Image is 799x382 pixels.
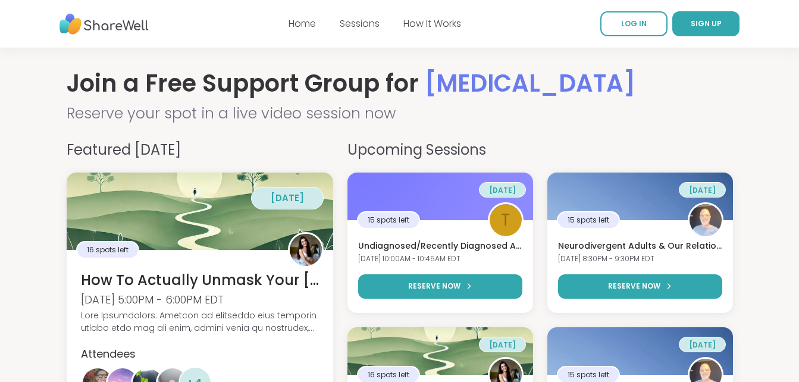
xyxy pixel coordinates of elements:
div: [DATE] 5:00PM - 6:00PM EDT [81,292,319,307]
img: elenacarr0ll [290,234,322,266]
h2: Reserve your spot in a live video session now [67,102,733,125]
h3: Neurodivergent Adults & Our Relationships [558,240,722,252]
span: 16 spots left [87,245,129,255]
img: ShareWell Nav Logo [59,8,149,40]
span: [DATE] [271,192,304,204]
img: Unmasking Autism: Who Am I After A Diagnosis? [347,327,533,375]
span: RESERVE NOW [408,281,460,292]
button: RESERVE NOW [558,274,722,299]
span: T [501,208,510,233]
h3: How To Actually Unmask Your [MEDICAL_DATA] [81,270,319,290]
h1: Join a Free Support Group for [67,67,733,100]
a: How It Works [403,17,461,30]
img: MrA [690,204,722,236]
h3: Undiagnosed/Recently Diagnosed Autistics [358,240,522,252]
span: 15 spots left [568,215,609,226]
img: Neurodivergent Adults & Our Relationships [547,173,733,220]
span: SIGN UP [691,18,722,29]
div: [DATE] 10:00AM - 10:45AM EDT [358,254,522,264]
img: Neurodivergent Adults & Our Relationships [547,327,733,375]
span: 15 spots left [368,215,409,226]
span: [DATE] [689,185,716,195]
span: Attendees [81,346,136,361]
img: How To Actually Unmask Your Autism [67,173,333,250]
h4: Featured [DATE] [67,139,333,161]
span: [DATE] [489,185,516,195]
button: SIGN UP [672,11,740,36]
span: 15 spots left [568,370,609,380]
a: Sessions [340,17,380,30]
button: RESERVE NOW [358,274,522,299]
a: Home [289,17,316,30]
span: [DATE] [489,340,516,350]
h4: Upcoming Sessions [347,139,733,161]
img: Undiagnosed/Recently Diagnosed Autistics [347,173,533,220]
span: [DATE] [689,340,716,350]
span: [MEDICAL_DATA] [425,67,635,100]
a: LOG IN [600,11,668,36]
span: LOG IN [621,18,647,29]
span: 16 spots left [368,370,409,380]
span: RESERVE NOW [608,281,660,292]
div: Lore Ipsumdolors: Ametcon ad elitseddo eius temporin utlabo etdo mag ali enim, admini venia qu no... [81,309,319,334]
div: [DATE] 8:30PM - 9:30PM EDT [558,254,722,264]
